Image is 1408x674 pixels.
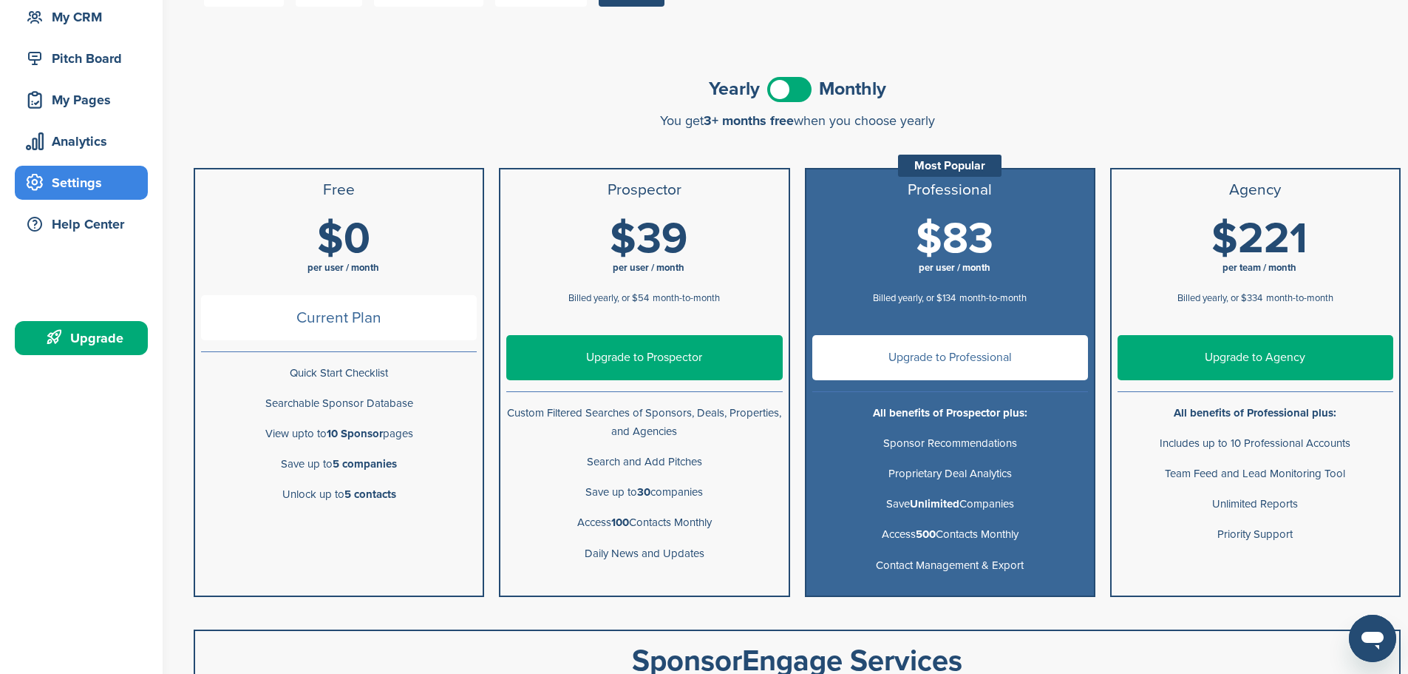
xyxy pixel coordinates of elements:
[506,453,782,471] p: Search and Add Pitches
[317,213,370,265] span: $0
[15,41,148,75] a: Pitch Board
[1118,465,1393,483] p: Team Feed and Lead Monitoring Tool
[201,295,477,340] span: Current Plan
[613,262,684,274] span: per user / month
[1174,406,1336,419] b: All benefits of Professional plus:
[344,488,396,501] b: 5 contacts
[812,181,1088,199] h3: Professional
[637,485,650,499] b: 30
[959,292,1027,304] span: month-to-month
[704,112,794,129] span: 3+ months free
[22,128,148,155] div: Analytics
[873,406,1027,419] b: All benefits of Prospector plus:
[506,181,782,199] h3: Prospector
[898,155,1001,177] div: Most Popular
[812,465,1088,483] p: Proprietary Deal Analytics
[1349,615,1396,662] iframe: Button to launch messaging window
[506,404,782,441] p: Custom Filtered Searches of Sponsors, Deals, Properties, and Agencies
[812,556,1088,575] p: Contact Management & Export
[1266,292,1333,304] span: month-to-month
[15,83,148,117] a: My Pages
[873,292,956,304] span: Billed yearly, or $134
[22,325,148,351] div: Upgrade
[812,434,1088,453] p: Sponsor Recommendations
[15,166,148,200] a: Settings
[1118,434,1393,453] p: Includes up to 10 Professional Accounts
[611,516,629,529] b: 100
[506,545,782,563] p: Daily News and Updates
[201,485,477,504] p: Unlock up to
[812,525,1088,544] p: Access Contacts Monthly
[709,80,760,98] span: Yearly
[1177,292,1262,304] span: Billed yearly, or $334
[819,80,886,98] span: Monthly
[333,457,397,471] b: 5 companies
[916,213,993,265] span: $83
[22,211,148,237] div: Help Center
[919,262,990,274] span: per user / month
[610,213,687,265] span: $39
[201,181,477,199] h3: Free
[916,528,936,541] b: 500
[1118,181,1393,199] h3: Agency
[201,425,477,443] p: View upto to pages
[653,292,720,304] span: month-to-month
[15,321,148,355] a: Upgrade
[1222,262,1296,274] span: per team / month
[1211,213,1307,265] span: $221
[201,394,477,413] p: Searchable Sponsor Database
[22,45,148,72] div: Pitch Board
[506,335,782,380] a: Upgrade to Prospector
[22,87,148,113] div: My Pages
[812,495,1088,513] p: Save Companies
[1118,495,1393,513] p: Unlimited Reports
[327,427,383,440] b: 10 Sponsor
[201,455,477,474] p: Save up to
[194,113,1401,128] div: You get when you choose yearly
[1118,525,1393,544] p: Priority Support
[812,335,1088,380] a: Upgrade to Professional
[506,483,782,502] p: Save up to companies
[506,513,782,532] p: Access Contacts Monthly
[15,207,148,241] a: Help Center
[307,262,379,274] span: per user / month
[22,169,148,196] div: Settings
[201,364,477,383] p: Quick Start Checklist
[15,124,148,158] a: Analytics
[1118,335,1393,380] a: Upgrade to Agency
[910,497,959,510] b: Unlimited
[22,4,148,30] div: My CRM
[568,292,649,304] span: Billed yearly, or $54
